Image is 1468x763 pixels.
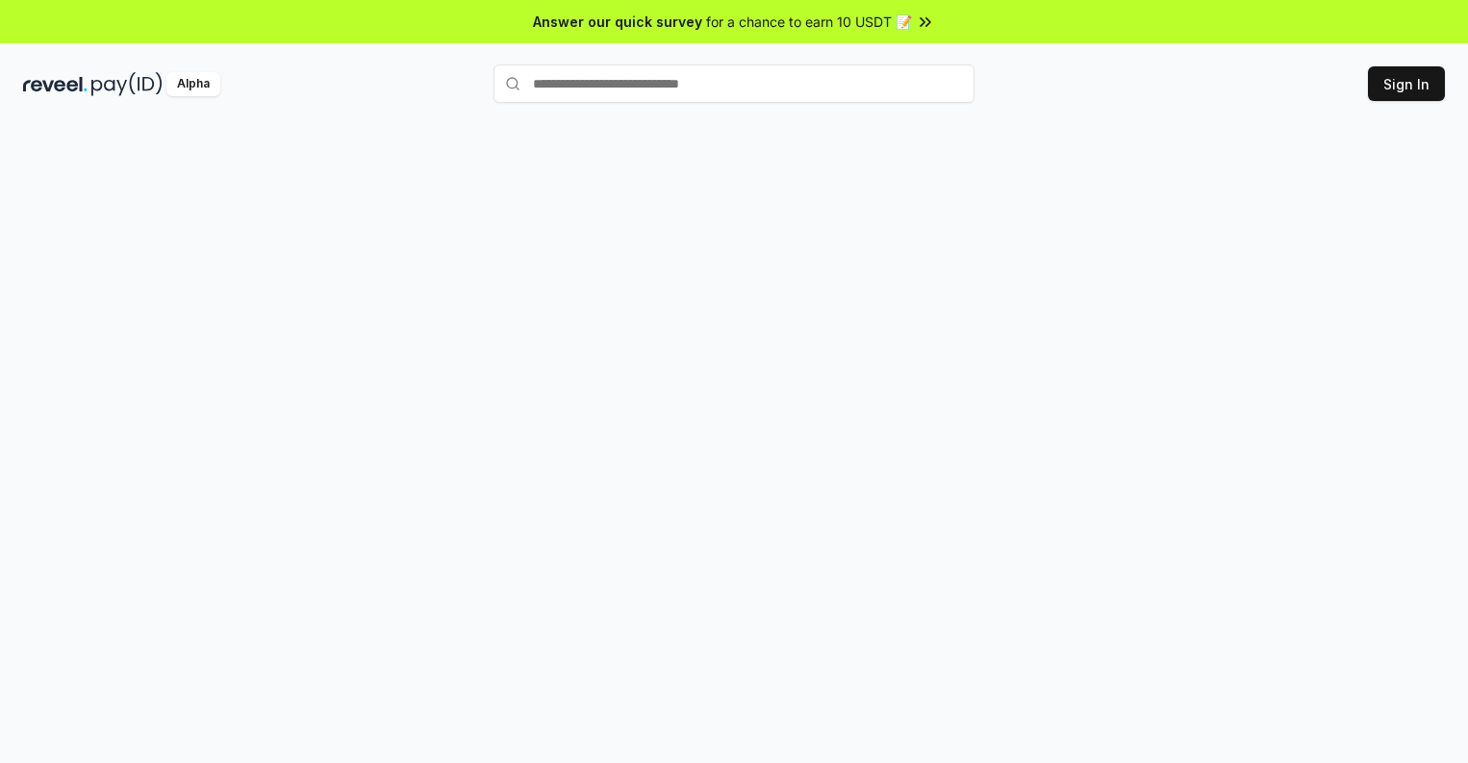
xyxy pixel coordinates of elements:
[91,72,163,96] img: pay_id
[533,12,702,32] span: Answer our quick survey
[23,72,88,96] img: reveel_dark
[166,72,220,96] div: Alpha
[1368,66,1445,101] button: Sign In
[706,12,912,32] span: for a chance to earn 10 USDT 📝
